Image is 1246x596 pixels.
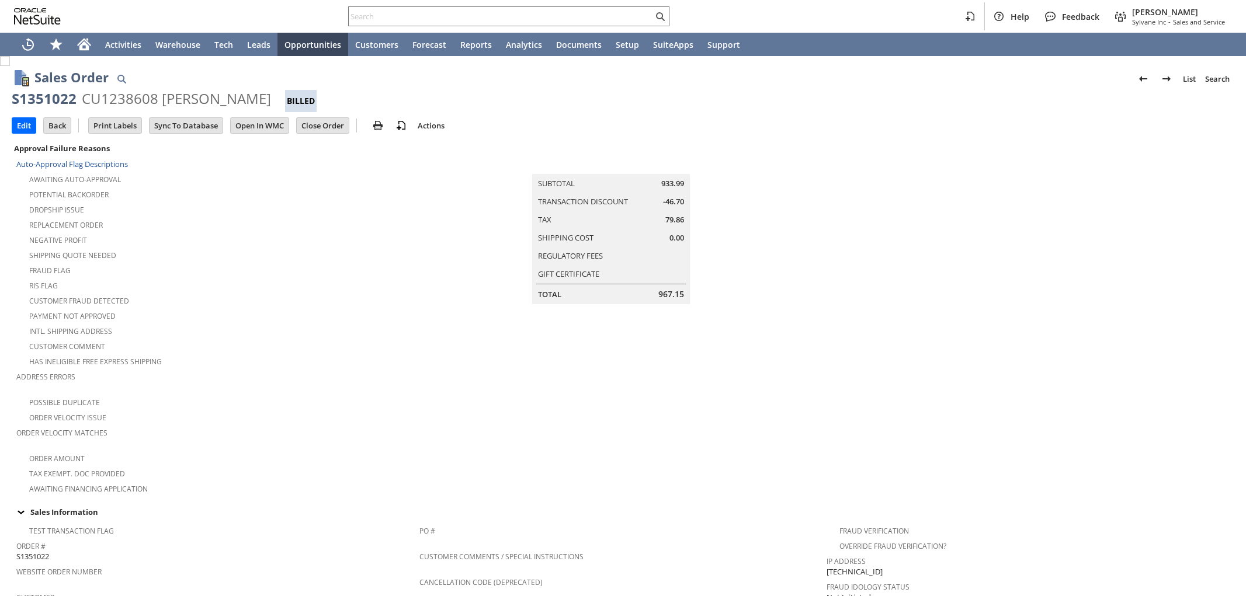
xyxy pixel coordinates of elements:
a: Order Velocity Issue [29,413,106,423]
span: Help [1011,11,1029,22]
span: Sales and Service [1173,18,1225,26]
svg: Search [653,9,667,23]
span: Feedback [1062,11,1099,22]
span: 933.99 [661,178,684,189]
a: Reports [453,33,499,56]
svg: Recent Records [21,37,35,51]
a: Tax Exempt. Doc Provided [29,469,125,479]
a: Tech [207,33,240,56]
span: Customers [355,39,398,50]
div: S1351022 [12,89,77,108]
input: Back [44,118,71,133]
span: SuiteApps [653,39,693,50]
a: Forecast [405,33,453,56]
a: Tax [538,214,551,225]
span: Activities [105,39,141,50]
a: Fraud Verification [839,526,909,536]
span: Tech [214,39,233,50]
a: Awaiting Auto-Approval [29,175,121,184]
a: Support [700,33,747,56]
a: Cancellation Code (deprecated) [419,577,543,587]
a: Home [70,33,98,56]
a: Customer Comments / Special Instructions [419,552,584,562]
div: Shortcuts [42,33,70,56]
a: Replacement Order [29,220,103,230]
a: Shipping Quote Needed [29,250,116,260]
a: Order # [16,541,46,551]
a: Payment not approved [29,311,116,321]
img: Quick Find [114,72,129,86]
div: Billed [285,90,317,112]
a: Recent Records [14,33,42,56]
a: Transaction Discount [538,196,628,207]
a: Address Errors [16,372,75,382]
a: Website Order Number [16,567,102,577]
span: Opportunities [284,39,341,50]
input: Print Labels [89,118,141,133]
a: Intl. Shipping Address [29,326,112,336]
span: Sylvane Inc [1132,18,1166,26]
span: Warehouse [155,39,200,50]
span: 0.00 [669,232,684,243]
a: Potential Backorder [29,190,109,200]
a: IP Address [827,556,866,566]
svg: Shortcuts [49,37,63,51]
img: Next [1160,72,1174,86]
a: Total [538,289,561,299]
a: Possible Duplicate [29,398,100,407]
a: Override Fraud Verification? [839,541,946,551]
a: Auto-Approval Flag Descriptions [16,159,128,169]
span: - [1168,18,1171,26]
a: Setup [609,33,646,56]
span: [PERSON_NAME] [1132,6,1225,18]
input: Edit [12,118,36,133]
a: Actions [413,120,449,131]
a: Gift Certificate [538,269,599,279]
a: Order Velocity Matches [16,428,107,438]
input: Open In WMC [231,118,289,133]
img: Previous [1136,72,1150,86]
span: Leads [247,39,270,50]
span: -46.70 [663,196,684,207]
a: Customer Fraud Detected [29,296,129,306]
span: 79.86 [665,214,684,225]
input: Close Order [297,118,349,133]
a: Negative Profit [29,235,87,245]
div: CU1238608 [PERSON_NAME] [82,89,271,108]
img: add-record.svg [394,118,408,133]
span: Forecast [412,39,446,50]
svg: logo [14,8,61,25]
a: Order Amount [29,454,85,463]
a: Shipping Cost [538,232,594,243]
h1: Sales Order [34,68,109,87]
img: print.svg [371,118,385,133]
span: Setup [616,39,639,50]
span: Support [707,39,740,50]
a: Awaiting Financing Application [29,484,148,494]
span: 967.15 [658,288,684,300]
a: Regulatory Fees [538,250,603,261]
a: Warehouse [148,33,207,56]
a: Customer Comment [29,341,105,351]
a: Fraud Flag [29,266,71,276]
a: Test Transaction Flag [29,526,114,536]
a: RIS flag [29,281,58,291]
a: Fraud Idology Status [827,582,910,592]
span: Documents [556,39,602,50]
a: Customers [348,33,405,56]
span: Reports [460,39,492,50]
a: PO # [419,526,435,536]
a: Dropship Issue [29,205,84,215]
span: [TECHNICAL_ID] [827,566,883,577]
div: Sales Information [12,504,1230,520]
a: Opportunities [277,33,348,56]
a: Documents [549,33,609,56]
td: Sales Information [12,504,1234,520]
span: S1351022 [16,551,49,562]
a: SuiteApps [646,33,700,56]
a: Has Ineligible Free Express Shipping [29,357,162,367]
a: Leads [240,33,277,56]
a: Subtotal [538,178,575,189]
svg: Home [77,37,91,51]
a: List [1178,69,1200,88]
